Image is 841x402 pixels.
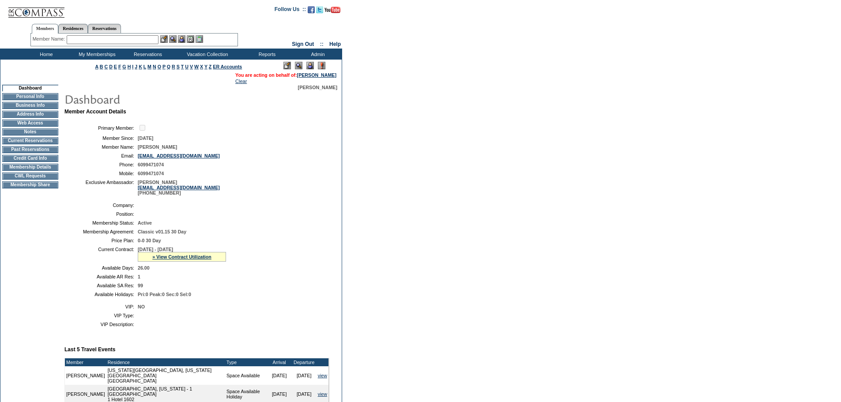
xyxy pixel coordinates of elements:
a: O [158,64,161,69]
a: Y [204,64,207,69]
a: R [172,64,175,69]
td: Current Contract: [68,247,134,262]
img: b_edit.gif [160,35,168,43]
td: Member Name: [68,144,134,150]
span: Active [138,220,152,225]
span: You are acting on behalf of: [235,72,336,78]
td: Email: [68,153,134,158]
td: Dashboard [2,85,58,91]
td: Current Reservations [2,137,58,144]
a: Become our fan on Facebook [308,9,315,14]
span: [DATE] - [DATE] [138,247,173,252]
b: Last 5 Travel Events [64,346,115,353]
a: M [147,64,151,69]
span: Pri:0 Peak:0 Sec:0 Sel:0 [138,292,191,297]
a: H [128,64,131,69]
span: NO [138,304,145,309]
a: B [100,64,103,69]
td: [DATE] [292,366,317,385]
td: Member [65,358,106,366]
a: Clear [235,79,247,84]
td: Business Info [2,102,58,109]
a: X [200,64,203,69]
a: view [318,391,327,397]
span: [PERSON_NAME] [298,85,337,90]
a: L [143,64,146,69]
td: Residence [106,358,225,366]
td: Type [225,358,267,366]
a: [EMAIL_ADDRESS][DOMAIN_NAME] [138,185,220,190]
span: 1 [138,274,140,279]
td: Primary Member: [68,124,134,132]
a: U [185,64,189,69]
td: Available AR Res: [68,274,134,279]
span: Classic v01.15 30 Day [138,229,186,234]
span: [PERSON_NAME] [PHONE_NUMBER] [138,180,220,195]
td: VIP Type: [68,313,134,318]
img: Subscribe to our YouTube Channel [324,7,340,13]
td: Follow Us :: [275,5,306,16]
a: F [118,64,121,69]
a: Subscribe to our YouTube Channel [324,9,340,14]
td: Available Days: [68,265,134,271]
td: Position: [68,211,134,217]
a: Q [167,64,170,69]
td: Credit Card Info [2,155,58,162]
a: [PERSON_NAME] [297,72,336,78]
td: CWL Requests [2,173,58,180]
span: [DATE] [138,135,153,141]
td: Membership Agreement: [68,229,134,234]
td: Address Info [2,111,58,118]
td: My Memberships [71,49,121,60]
td: Space Available [225,366,267,385]
a: view [318,373,327,378]
td: Available SA Res: [68,283,134,288]
a: Members [32,24,59,34]
td: Membership Details [2,164,58,171]
td: Member Since: [68,135,134,141]
td: Vacation Collection [172,49,241,60]
a: W [194,64,199,69]
td: Departure [292,358,317,366]
a: Reservations [88,24,121,33]
td: VIP: [68,304,134,309]
td: Company: [68,203,134,208]
a: K [139,64,142,69]
td: Arrival [267,358,292,366]
span: 6099471074 [138,162,164,167]
td: Home [20,49,71,60]
a: S [177,64,180,69]
span: [PERSON_NAME] [138,144,177,150]
td: Price Plan: [68,238,134,243]
td: Exclusive Ambassador: [68,180,134,195]
a: ER Accounts [213,64,242,69]
img: pgTtlDashboard.gif [64,90,241,108]
img: View Mode [295,62,302,69]
td: Admin [291,49,342,60]
a: D [109,64,113,69]
img: Impersonate [178,35,185,43]
a: Help [329,41,341,47]
a: I [132,64,133,69]
td: Membership Share [2,181,58,188]
td: Reservations [121,49,172,60]
img: b_calculator.gif [196,35,203,43]
span: 99 [138,283,143,288]
td: Mobile: [68,171,134,176]
td: Reports [241,49,291,60]
div: Member Name: [33,35,67,43]
a: N [153,64,156,69]
a: A [95,64,98,69]
a: Follow us on Twitter [316,9,323,14]
img: Edit Mode [283,62,291,69]
td: Past Reservations [2,146,58,153]
a: E [114,64,117,69]
a: Residences [58,24,88,33]
b: Member Account Details [64,109,126,115]
img: Reservations [187,35,194,43]
a: [EMAIL_ADDRESS][DOMAIN_NAME] [138,153,220,158]
img: View [169,35,177,43]
a: » View Contract Utilization [152,254,211,259]
td: Phone: [68,162,134,167]
td: Web Access [2,120,58,127]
